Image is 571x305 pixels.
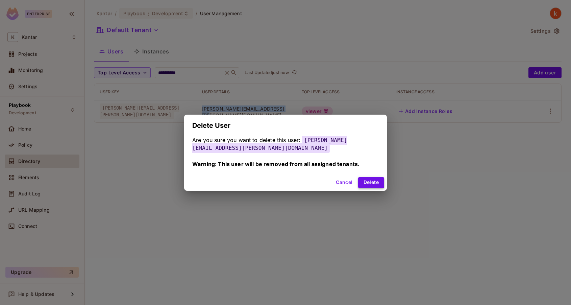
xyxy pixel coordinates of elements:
[184,115,387,136] h2: Delete User
[192,161,359,167] span: Warning: This user will be removed from all assigned tenants.
[192,137,300,143] span: Are you sure you want to delete this user:
[358,177,384,188] button: Delete
[192,135,347,153] span: [PERSON_NAME][EMAIL_ADDRESS][PERSON_NAME][DOMAIN_NAME]
[333,177,355,188] button: Cancel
